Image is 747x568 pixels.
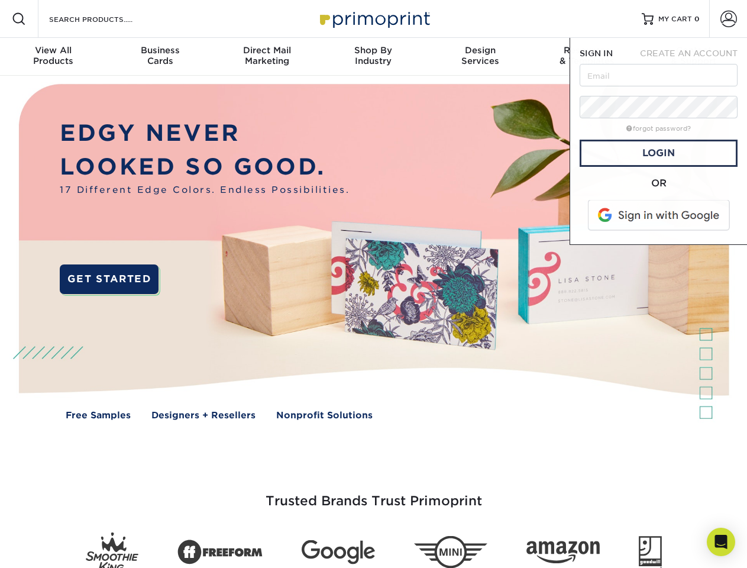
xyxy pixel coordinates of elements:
[580,49,613,58] span: SIGN IN
[580,140,738,167] a: Login
[66,409,131,422] a: Free Samples
[533,45,640,66] div: & Templates
[320,45,426,66] div: Industry
[106,45,213,56] span: Business
[533,45,640,56] span: Resources
[214,45,320,66] div: Marketing
[580,64,738,86] input: Email
[427,45,533,66] div: Services
[151,409,256,422] a: Designers + Resellers
[640,49,738,58] span: CREATE AN ACCOUNT
[707,528,735,556] div: Open Intercom Messenger
[28,465,720,523] h3: Trusted Brands Trust Primoprint
[320,45,426,56] span: Shop By
[106,38,213,76] a: BusinessCards
[60,150,350,184] p: LOOKED SO GOOD.
[60,264,159,294] a: GET STARTED
[60,183,350,197] span: 17 Different Edge Colors. Endless Possibilities.
[626,125,691,133] a: forgot password?
[639,536,662,568] img: Goodwill
[533,38,640,76] a: Resources& Templates
[658,14,692,24] span: MY CART
[48,12,163,26] input: SEARCH PRODUCTS.....
[302,540,375,564] img: Google
[694,15,700,23] span: 0
[214,38,320,76] a: Direct MailMarketing
[60,117,350,150] p: EDGY NEVER
[106,45,213,66] div: Cards
[214,45,320,56] span: Direct Mail
[276,409,373,422] a: Nonprofit Solutions
[427,38,533,76] a: DesignServices
[580,176,738,191] div: OR
[427,45,533,56] span: Design
[315,6,433,31] img: Primoprint
[526,541,600,564] img: Amazon
[320,38,426,76] a: Shop ByIndustry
